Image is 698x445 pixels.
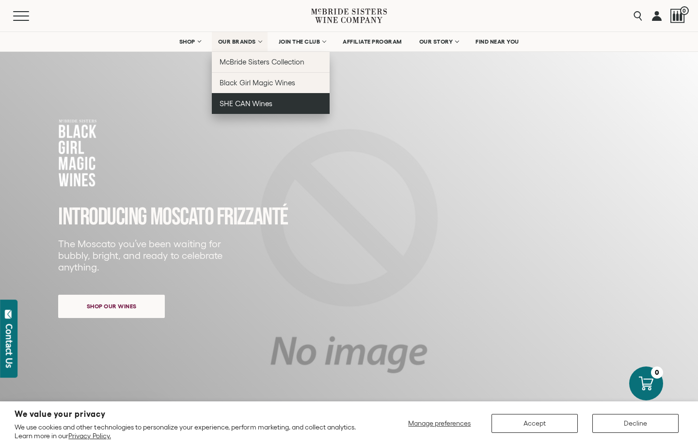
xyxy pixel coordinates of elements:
[173,32,207,51] a: SHOP
[220,99,272,108] span: SHE CAN Wines
[179,38,196,45] span: SHOP
[4,324,14,368] div: Contact Us
[15,423,369,440] p: We use cookies and other technologies to personalize your experience, perform marketing, and coll...
[476,38,519,45] span: FIND NEAR YOU
[413,32,465,51] a: OUR STORY
[272,32,332,51] a: JOIN THE CLUB
[212,51,330,72] a: McBride Sisters Collection
[58,238,229,273] p: The Moscato you’ve been waiting for bubbly, bright, and ready to celebrate anything.
[13,11,48,21] button: Mobile Menu Trigger
[58,295,165,318] a: Shop our wines
[15,410,369,418] h2: We value your privacy
[212,93,330,114] a: SHE CAN Wines
[70,297,154,316] span: Shop our wines
[469,32,525,51] a: FIND NEAR YOU
[220,79,295,87] span: Black Girl Magic Wines
[58,203,147,232] span: INTRODUCING
[680,6,689,15] span: 0
[592,414,679,433] button: Decline
[68,432,111,440] a: Privacy Policy.
[150,203,214,232] span: MOSCATO
[218,38,256,45] span: OUR BRANDS
[408,419,471,427] span: Manage preferences
[343,38,402,45] span: AFFILIATE PROGRAM
[220,58,305,66] span: McBride Sisters Collection
[336,32,408,51] a: AFFILIATE PROGRAM
[212,72,330,93] a: Black Girl Magic Wines
[419,38,453,45] span: OUR STORY
[402,414,477,433] button: Manage preferences
[217,203,288,232] span: FRIZZANTé
[279,38,320,45] span: JOIN THE CLUB
[492,414,578,433] button: Accept
[651,366,663,379] div: 0
[212,32,268,51] a: OUR BRANDS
